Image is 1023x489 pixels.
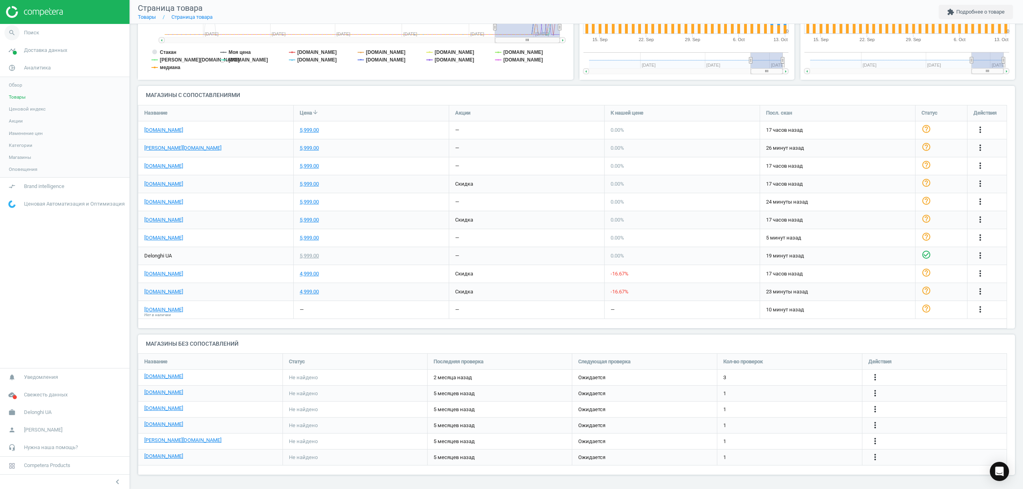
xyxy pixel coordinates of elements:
[300,127,319,134] div: 5,999.00
[921,286,931,295] i: help_outline
[171,14,213,20] a: Страница товара
[723,390,726,397] span: 1
[975,179,985,188] i: more_vert
[138,335,1015,353] h4: Магазины без сопоставлений
[4,440,20,455] i: headset_mic
[578,358,631,365] span: Следующая проверка
[9,106,46,112] span: Ценовой индекс
[144,145,221,152] a: [PERSON_NAME][DOMAIN_NAME]
[4,370,20,385] i: notifications
[786,29,788,34] text: 0
[9,130,43,137] span: Изменение цен
[366,57,406,63] tspan: [DOMAIN_NAME]
[766,216,909,224] span: 17 часов назад
[4,387,20,402] i: cloud_done
[455,234,459,242] div: —
[455,127,459,134] div: —
[9,142,32,148] span: Категории
[975,269,985,278] i: more_vert
[723,422,726,429] span: 1
[611,217,624,223] span: 0.00 %
[611,306,615,313] div: —
[685,37,700,42] tspan: 29. Sep
[289,422,318,429] span: Не найдено
[723,438,726,445] span: 1
[975,143,985,152] i: more_vert
[9,82,22,88] span: Обзор
[611,235,624,241] span: 0.00 %
[4,43,20,58] i: timeline
[455,306,459,313] div: —
[24,426,62,434] span: [PERSON_NAME]
[144,234,183,242] a: [DOMAIN_NAME]
[144,358,167,365] span: Название
[992,63,1006,67] tspan: [DATE]
[921,109,937,117] span: Статус
[144,252,172,259] span: Delonghi UA
[144,437,221,444] a: [PERSON_NAME][DOMAIN_NAME]
[870,388,880,399] button: more_vert
[921,304,931,313] i: help_outline
[578,390,605,397] span: Ожидается
[435,49,474,55] tspan: [DOMAIN_NAME]
[229,49,251,55] tspan: Моя цена
[24,29,39,36] span: Поиск
[229,57,268,63] tspan: [DOMAIN_NAME]
[434,438,566,445] span: 5 месяцев назад
[733,37,744,42] tspan: 6. Oct
[289,374,318,381] span: Не найдено
[973,109,997,117] span: Действия
[939,5,1013,19] button: extensionПодробнее о товаре
[639,37,654,42] tspan: 22. Sep
[766,127,909,134] span: 17 часов назад
[455,289,473,295] span: скидка
[297,49,337,55] tspan: [DOMAIN_NAME]
[870,436,880,447] button: more_vert
[766,162,909,170] span: 17 часов назад
[860,37,875,42] tspan: 22. Sep
[300,145,319,152] div: 5,999.00
[144,109,167,117] span: Название
[954,37,965,42] tspan: 6. Oct
[144,453,183,460] a: [DOMAIN_NAME]
[870,404,880,415] button: more_vert
[975,215,985,225] button: more_vert
[24,409,52,416] span: Delonghi UA
[144,216,183,224] a: [DOMAIN_NAME]
[24,64,51,71] span: Аналитика
[611,199,624,205] span: 0.00 %
[870,452,880,462] i: more_vert
[9,166,37,172] span: Оповещения
[24,183,64,190] span: Brand intelligence
[504,49,543,55] tspan: [DOMAIN_NAME]
[9,118,23,124] span: Акции
[975,251,985,261] button: more_vert
[1007,29,1009,34] text: 0
[766,288,909,295] span: 23 минуты назад
[870,404,880,414] i: more_vert
[24,391,68,398] span: Свежесть данных
[160,57,239,63] tspan: [PERSON_NAME][DOMAIN_NAME]
[455,181,473,187] span: скидка
[455,271,473,277] span: скидка
[144,421,183,428] a: [DOMAIN_NAME]
[975,305,985,314] i: more_vert
[144,127,183,134] a: [DOMAIN_NAME]
[578,374,605,381] span: Ожидается
[455,109,470,117] span: Акции
[300,252,319,259] div: 5,999.00
[144,405,183,412] a: [DOMAIN_NAME]
[611,109,643,117] span: К нашей цене
[870,452,880,463] button: more_vert
[138,14,156,20] a: Товары
[144,306,183,313] a: [DOMAIN_NAME]
[578,406,605,413] span: Ожидается
[434,422,566,429] span: 5 месяцев назад
[611,181,624,187] span: 0.00 %
[975,251,985,260] i: more_vert
[921,178,931,188] i: help_outline
[434,390,566,397] span: 5 месяцев назад
[144,198,183,206] a: [DOMAIN_NAME]
[455,162,459,170] div: —
[435,57,474,63] tspan: [DOMAIN_NAME]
